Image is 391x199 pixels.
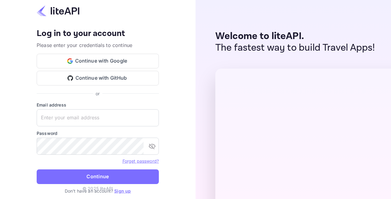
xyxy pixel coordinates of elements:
p: Please enter your credentials to continue [37,42,159,49]
a: Sign up [114,188,131,194]
p: or [96,90,100,97]
button: Continue [37,169,159,184]
img: liteapi [37,5,79,17]
p: Welcome to liteAPI. [215,31,375,42]
p: The fastest way to build Travel Apps! [215,42,375,54]
h4: Log in to your account [37,28,159,39]
button: toggle password visibility [146,140,158,152]
label: Email address [37,102,159,108]
p: Don't have an account? [37,188,159,194]
button: Continue with GitHub [37,71,159,85]
p: © 2025 liteAPI [82,185,113,192]
a: Forget password? [122,158,159,164]
input: Enter your email address [37,109,159,126]
button: Continue with Google [37,54,159,68]
label: Password [37,130,159,136]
